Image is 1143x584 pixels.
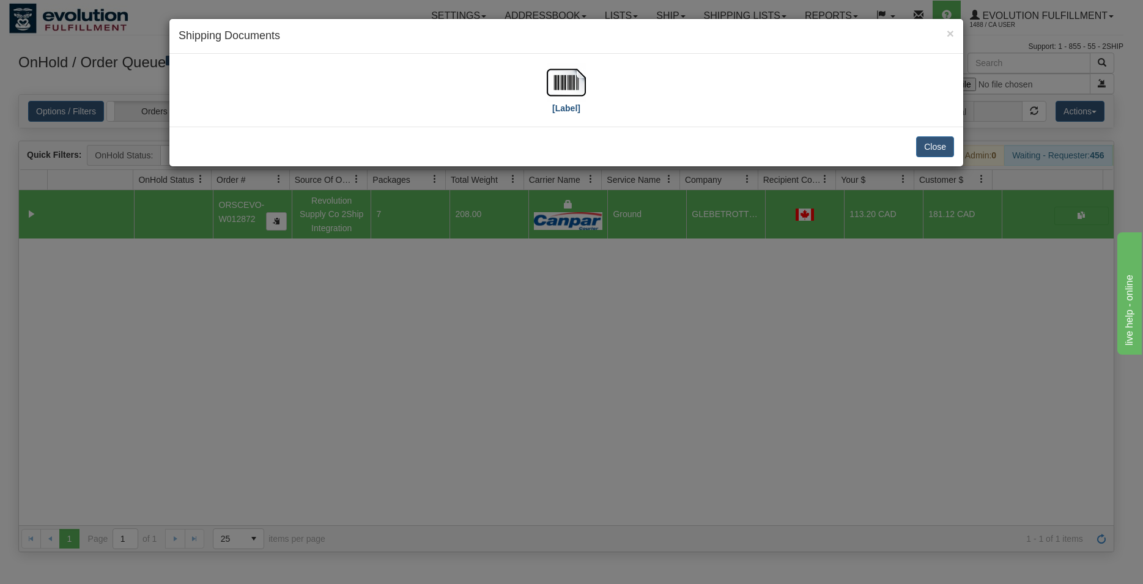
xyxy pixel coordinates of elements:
img: barcode.jpg [547,63,586,102]
iframe: chat widget [1115,229,1142,354]
button: Close [916,136,954,157]
label: [Label] [552,102,580,114]
h4: Shipping Documents [179,28,954,44]
a: [Label] [547,76,586,113]
div: live help - online [9,7,113,22]
button: Close [947,27,954,40]
span: × [947,26,954,40]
